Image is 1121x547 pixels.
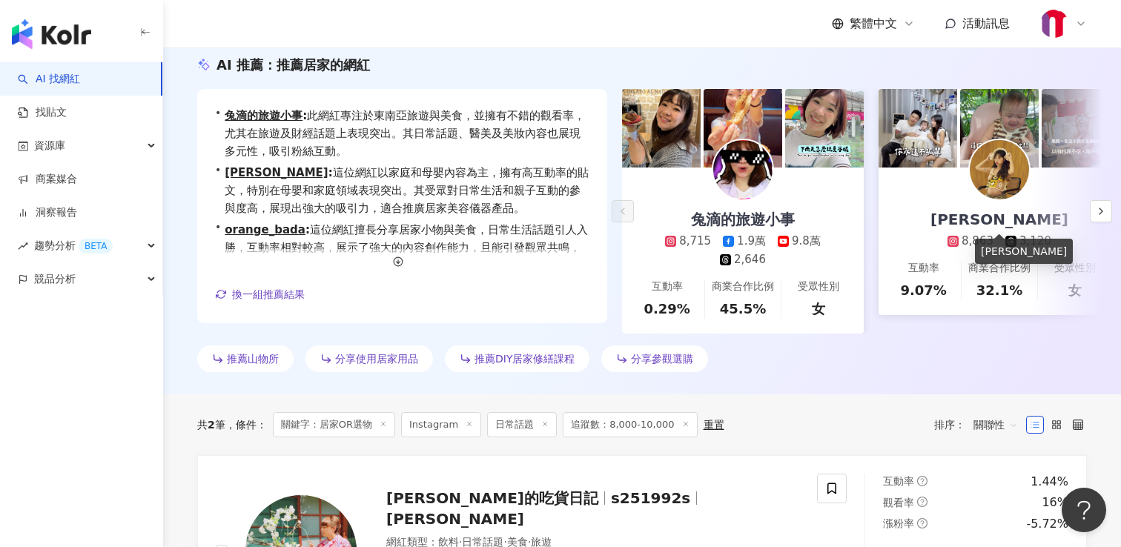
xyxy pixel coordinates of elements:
div: 商業合作比例 [712,279,774,294]
a: 商案媒合 [18,172,77,187]
div: AI 推薦 ： [216,56,370,74]
img: logo [12,19,91,49]
div: -5.72% [1026,516,1068,532]
img: post-image [960,89,1039,168]
div: 共 筆 [197,419,225,431]
a: [PERSON_NAME]8,8633,120互動率9.07%商業合作比例32.1%受眾性別女 [879,168,1120,315]
span: : [302,109,307,122]
div: 9.07% [900,281,946,299]
span: 此網紅專注於東南亞旅遊與美食，並擁有不錯的觀看率，尤其在旅遊及財經話題上表現突出。其日常話題、醫美及美妝內容也展現多元性，吸引粉絲互動。 [225,107,589,160]
span: question-circle [917,476,927,486]
img: post-image [1042,89,1120,168]
span: [PERSON_NAME]的吃貨日記 [386,489,598,507]
span: 推薦山物所 [227,353,279,365]
div: 0.29% [644,299,690,318]
div: 受眾性別 [1054,261,1096,276]
div: 1.44% [1031,474,1068,490]
span: 日常話題 [487,412,557,437]
button: 換一組推薦結果 [215,283,305,305]
a: orange_bada [225,223,305,236]
span: 條件 ： [225,419,267,431]
div: 受眾性別 [798,279,839,294]
span: : [328,166,333,179]
img: post-image [622,89,701,168]
img: KOL Avatar [970,140,1029,199]
span: s251992s [611,489,690,507]
div: • [215,164,589,217]
span: 這位網紅擅長分享居家小物與美食，日常生活話題引人入勝，互動率相對較高，展示了強大的內容創作能力，且能引發觀眾共鳴，適合品牌推廣及合作。 [225,221,589,274]
a: 洞察報告 [18,205,77,220]
span: 漲粉率 [883,517,914,529]
div: 女 [1068,281,1082,299]
span: 觀看率 [883,497,914,508]
span: 分享參觀選購 [631,353,693,365]
span: 關聯性 [973,413,1018,437]
div: [PERSON_NAME] [975,239,1073,264]
span: rise [18,241,28,251]
div: 3,120 [1019,233,1051,249]
span: 換一組推薦結果 [232,288,305,300]
div: 16% [1042,494,1068,511]
span: 繁體中文 [850,16,897,32]
span: 2 [208,419,215,431]
a: 兔滴的旅遊小事8,7151.9萬9.8萬2,646互動率0.29%商業合作比例45.5%受眾性別女 [622,168,864,334]
div: 互動率 [652,279,683,294]
div: 9.8萬 [792,233,821,249]
a: [PERSON_NAME] [225,166,328,179]
div: 2,646 [734,252,766,268]
img: post-image [704,89,782,168]
span: 資源庫 [34,129,65,162]
span: [PERSON_NAME] [386,510,524,528]
a: searchAI 找網紅 [18,72,80,87]
div: 1.9萬 [737,233,766,249]
span: 分享使用居家用品 [335,353,418,365]
img: MMdc_PPT.png [1040,10,1068,38]
div: [PERSON_NAME] [916,209,1083,230]
span: 活動訊息 [962,16,1010,30]
span: : [305,223,310,236]
span: question-circle [917,518,927,528]
span: 推薦居家的網紅 [277,57,370,73]
span: Instagram [401,412,481,437]
img: post-image [785,89,864,168]
img: post-image [879,89,957,168]
span: 追蹤數：8,000-10,000 [563,412,697,437]
div: BETA [79,239,113,253]
div: 兔滴的旅遊小事 [676,209,810,230]
div: 互動率 [908,261,939,276]
span: 關鍵字：居家OR選物 [273,412,395,437]
span: question-circle [917,497,927,507]
div: 女 [812,299,825,318]
div: 45.5% [720,299,766,318]
div: 排序： [934,413,1026,437]
div: 8,863 [962,233,993,249]
img: KOL Avatar [713,140,773,199]
a: 找貼文 [18,105,67,120]
span: 競品分析 [34,262,76,296]
span: 這位網紅以家庭和母嬰內容為主，擁有高互動率的貼文，特別在母嬰和家庭領域表現突出。其受眾對日常生活和親子互動的參與度高，展現出強大的吸引力，適合推廣居家美容儀器產品。 [225,164,589,217]
iframe: Help Scout Beacon - Open [1062,488,1106,532]
span: 互動率 [883,475,914,487]
div: • [215,221,589,274]
div: • [215,107,589,160]
span: 推薦DIY居家修繕課程 [474,353,575,365]
div: 32.1% [976,281,1022,299]
a: 兔滴的旅遊小事 [225,109,302,122]
span: 趨勢分析 [34,229,113,262]
div: 重置 [704,419,724,431]
div: 商業合作比例 [968,261,1031,276]
div: 8,715 [679,233,711,249]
